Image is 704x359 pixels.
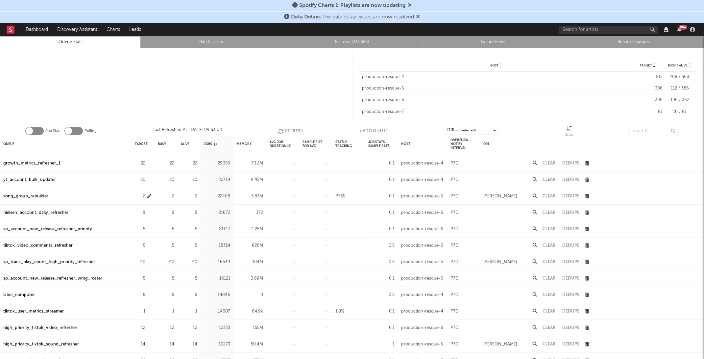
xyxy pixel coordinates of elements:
input: Search... [629,126,679,136]
span: Target [640,64,652,67]
div: 1.0% [335,307,344,315]
div: production-resque-7 [362,109,630,115]
span: Spotify Charts & Playlists are now updating [299,3,406,8]
div: 2 [135,192,145,200]
div: production-resque-6 [401,225,443,233]
div: 20 [135,176,145,184]
div: 5 [135,274,145,282]
div: 9.45M [237,176,263,184]
button: Dedupe [562,194,579,198]
div: Sample Size For Avg [303,137,329,151]
a: sp_account_new_release_refresher_priority [3,225,92,233]
div: Avg Job Duration (s) [270,137,296,151]
div: 0.5 [368,242,395,249]
div: 0.1 [368,274,395,282]
button: Dedupe [562,276,579,281]
div: 50.4M [237,340,263,348]
a: high_priority_tiktok_sound_refresher [3,340,79,348]
div: song_group_rebuilder [3,192,48,200]
a: label_computer [3,291,35,299]
div: [PERSON_NAME] [483,340,517,348]
div: Queue [3,137,14,151]
div: Jobs [565,131,573,139]
div: sp_track_play_count_high_priority_refresher [3,258,95,266]
button: Clear [543,161,556,166]
div: 1 [181,307,197,315]
div: sp_account_new_release_refresher_wmg_roster [3,274,102,282]
div: 22 [158,159,174,167]
div: 20 [181,176,197,184]
div: 0.1 [368,192,395,200]
div: [PERSON_NAME] [483,192,517,200]
a: Queue Stats [4,38,137,46]
div: 5 [135,242,145,249]
button: Dedupe [562,309,579,314]
div: production-resque-4 [401,176,443,184]
div: 16549 [204,258,230,266]
div: 3.69M [237,274,263,282]
div: 20 [158,176,174,184]
button: Dedupe [562,161,579,166]
div: 22 [181,159,197,167]
label: Job Stats [45,127,61,135]
div: production-resque-4 [401,307,443,315]
div: 70.2M [237,159,263,167]
div: nielsen_account_daily_refresher [3,209,68,217]
div: 5 [181,225,197,233]
div: 22408 [204,192,230,200]
div: 0.1 [368,176,395,184]
input: Search for artists [559,26,658,34]
button: Dedupe [562,211,579,215]
div: 8 [181,209,197,217]
div: 14607 [204,307,230,315]
div: production-resque-6 [401,324,443,332]
div: 0 [237,291,263,299]
button: Clear [543,276,556,281]
div: 81 [633,109,663,115]
div: 5 [135,225,145,233]
a: Charts [102,23,125,36]
a: tiktok_video_comments_refresher [3,242,73,249]
a: growth_metrics_refresher_1 [3,159,61,167]
span: Dismiss [416,14,420,20]
div: 12 [135,324,145,332]
div: production-resque-4 [401,291,443,299]
div: 0.1 [368,324,395,332]
button: Clear [543,194,556,198]
div: 29056 [204,159,230,167]
div: production-resque-4 [362,74,630,80]
div: Job Stats Sample Rate [368,137,395,151]
div: production-resque-5 [401,258,443,266]
div: 14 [158,340,174,348]
div: tiktok_user_metrics_streamer [3,307,64,315]
div: Alive [181,137,189,151]
div: 0.5 [368,258,395,266]
div: 14846 [204,291,230,299]
a: Leads [125,23,146,36]
div: 2 [158,192,174,200]
div: 5 [158,242,174,249]
div: DRI [483,137,489,151]
div: P7D [450,176,459,184]
button: Dedupe [562,178,579,182]
div: 386 [633,97,663,103]
div: 0.1 [368,159,395,167]
div: Jobs [204,137,217,151]
div: 104M [237,258,263,266]
div: DRI [447,126,476,134]
div: 0.1 [368,225,395,233]
div: 1 [135,307,145,315]
button: Clear [543,326,556,330]
a: Failure Feed [426,38,560,46]
div: 12 [181,324,197,332]
div: Memory [237,137,252,151]
div: 4.25M [237,225,263,233]
button: Dedupe [562,227,579,231]
div: P7D [450,192,459,200]
div: Last Refreshed At: [DATE] 09:53:08 [153,126,222,136]
button: Clear [543,211,556,215]
div: 108 / 508 [666,74,694,80]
